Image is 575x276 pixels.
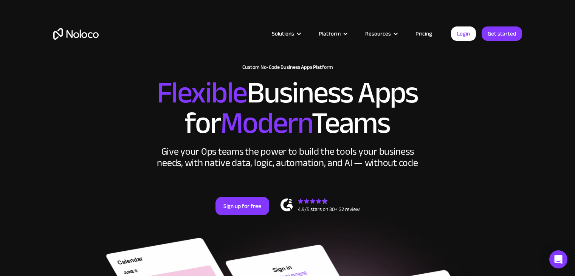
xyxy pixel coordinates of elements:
div: Open Intercom Messenger [549,250,567,268]
div: Platform [319,29,341,39]
a: Sign up for free [215,197,269,215]
span: Modern [220,95,312,151]
div: Solutions [272,29,294,39]
h2: Business Apps for Teams [53,78,522,138]
div: Resources [365,29,391,39]
div: Solutions [262,29,309,39]
a: home [53,28,99,40]
a: Login [451,26,476,41]
a: Get started [482,26,522,41]
div: Resources [356,29,406,39]
a: Pricing [406,29,442,39]
div: Give your Ops teams the power to build the tools your business needs, with native data, logic, au... [155,146,420,169]
span: Flexible [157,65,247,121]
div: Platform [309,29,356,39]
